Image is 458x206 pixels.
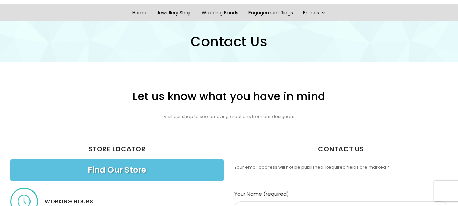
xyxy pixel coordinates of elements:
[152,4,197,21] a: Jewellery Shop
[243,4,298,21] a: Engagement Rings
[10,146,224,152] h6: Store locator
[234,146,448,152] h6: Contact Us
[127,4,152,21] a: Home
[29,91,429,102] h2: Let us know what you have in mind
[29,35,429,49] h1: Contact Us
[298,4,331,21] a: Brands
[45,198,95,205] span: Working hours:
[234,164,448,171] p: Your email address will not be published. Required fields are marked *
[10,159,224,181] a: Find Our Store
[29,113,429,121] p: Visit our shop to see amazing creations from our designers
[197,4,243,21] a: Wedding Bands
[88,166,146,174] span: Find Our Store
